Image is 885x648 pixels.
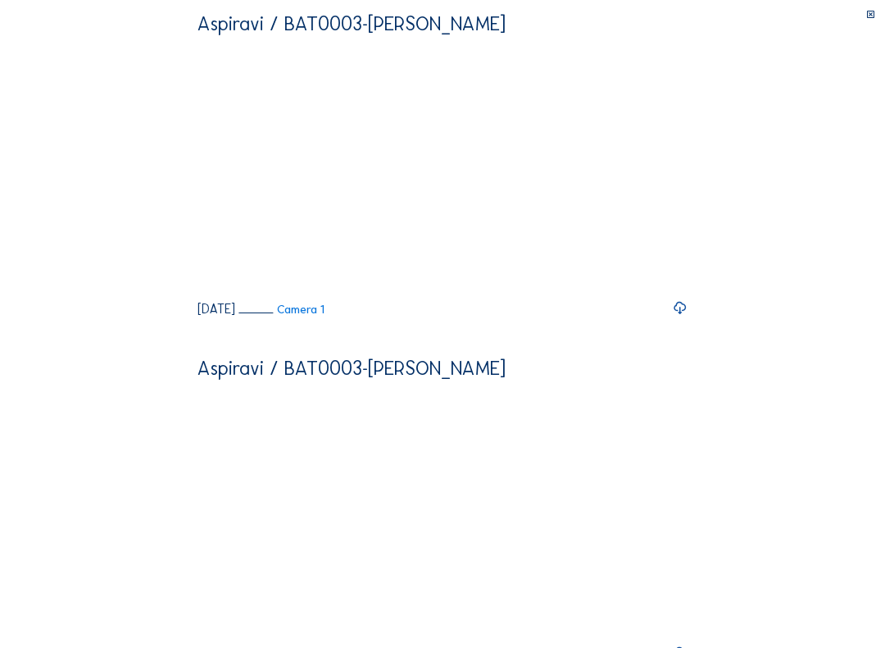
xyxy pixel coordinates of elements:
[197,303,235,315] div: [DATE]
[197,45,687,290] video: Your browser does not support the video tag.
[239,303,324,315] a: Camera 1
[197,14,506,34] div: Aspiravi / BAT0003-[PERSON_NAME]
[197,390,687,635] video: Your browser does not support the video tag.
[197,358,506,378] div: Aspiravi / BAT0003-[PERSON_NAME]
